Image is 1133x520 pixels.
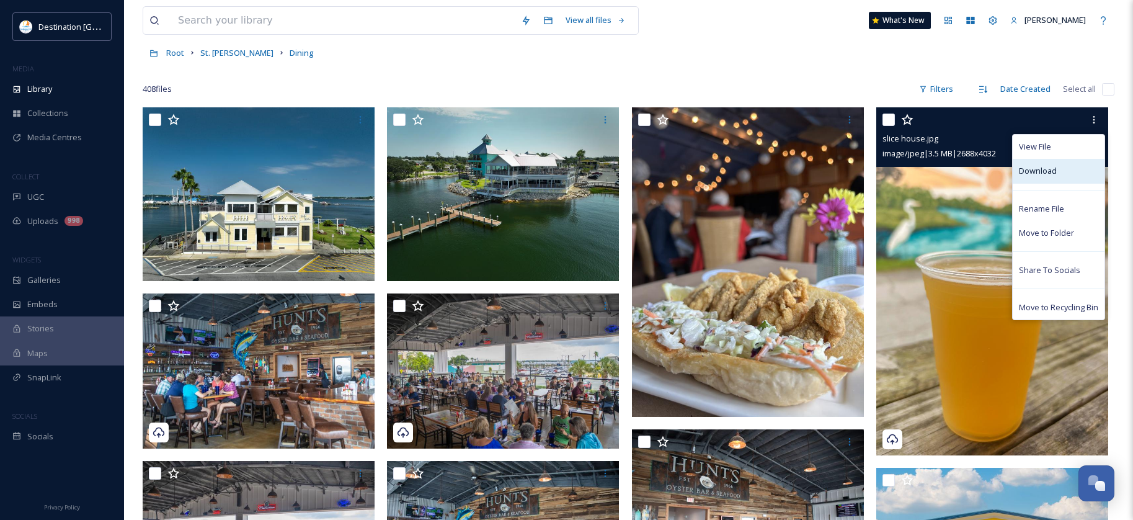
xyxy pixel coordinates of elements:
[27,298,58,310] span: Embeds
[1024,14,1086,25] span: [PERSON_NAME]
[387,107,619,281] img: ext_1755733162.208332_matt@interpretstudios.com-dji_fly_20250820_085718_660_1755703366948_photoPR...
[1019,165,1057,177] span: Download
[994,77,1057,101] div: Date Created
[12,411,37,421] span: SOCIALS
[12,255,41,264] span: WIDGETS
[1019,203,1064,215] span: Rename File
[27,431,53,442] span: Socials
[882,133,938,144] span: slice house.jpg
[166,45,184,60] a: Root
[882,148,996,159] span: image/jpeg | 3.5 MB | 2688 x 4032
[143,83,172,95] span: 408 file s
[27,347,48,359] span: Maps
[27,215,58,227] span: Uploads
[387,294,619,449] img: Hunts Oyster Bar_04_light.jpg
[172,7,515,34] input: Search your library
[869,12,931,29] a: What's New
[1078,465,1114,501] button: Open Chat
[200,47,273,58] span: St. [PERSON_NAME]
[1004,8,1092,32] a: [PERSON_NAME]
[1019,264,1080,276] span: Share To Socials
[27,107,68,119] span: Collections
[166,47,184,58] span: Root
[632,107,864,416] img: ext_1753717313.79202_Social@destinationpanamacity.com-IMG_1144.jpeg
[876,107,1108,455] img: slice house.jpg
[143,294,375,449] img: Hunts Oyster Bar_06_light.jpg
[290,47,314,58] span: Dining
[913,77,959,101] div: Filters
[143,107,375,281] img: ext_1755733162.835597_matt@interpretstudios.com-dji_fly_20250820_085248_642_1755703235167_photo_P...
[20,20,32,33] img: download.png
[27,274,61,286] span: Galleries
[1019,302,1098,313] span: Move to Recycling Bin
[200,45,273,60] a: St. [PERSON_NAME]
[27,372,61,383] span: SnapLink
[27,323,54,334] span: Stories
[1063,83,1096,95] span: Select all
[1019,141,1051,153] span: View File
[12,172,39,181] span: COLLECT
[44,499,80,514] a: Privacy Policy
[27,191,44,203] span: UGC
[290,45,314,60] a: Dining
[1019,227,1074,239] span: Move to Folder
[38,20,162,32] span: Destination [GEOGRAPHIC_DATA]
[64,216,83,226] div: 998
[27,132,82,143] span: Media Centres
[559,8,632,32] a: View all files
[27,83,52,95] span: Library
[44,503,80,511] span: Privacy Policy
[12,64,34,73] span: MEDIA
